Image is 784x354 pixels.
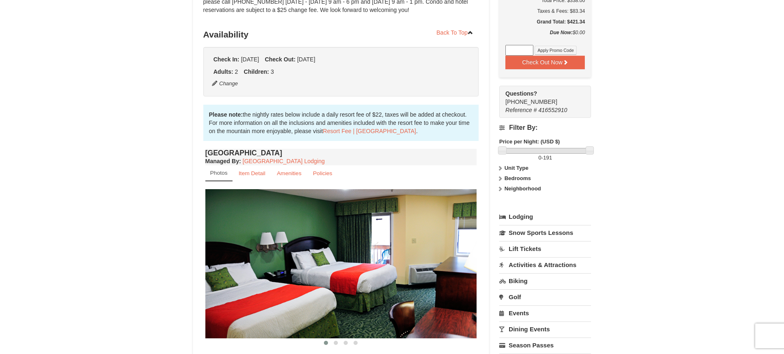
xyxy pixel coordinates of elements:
[244,68,269,75] strong: Children:
[505,89,576,105] span: [PHONE_NUMBER]
[210,170,228,176] small: Photos
[203,105,479,141] div: the nightly rates below include a daily resort fee of $22, taxes will be added at checkout. For m...
[243,158,325,164] a: [GEOGRAPHIC_DATA] Lodging
[233,165,271,181] a: Item Detail
[505,18,585,26] h5: Grand Total: $421.34
[265,56,295,63] strong: Check Out:
[307,165,337,181] a: Policies
[205,149,477,157] h4: [GEOGRAPHIC_DATA]
[271,68,274,75] span: 3
[239,170,265,176] small: Item Detail
[313,170,332,176] small: Policies
[505,107,537,113] span: Reference #
[499,138,560,145] strong: Price per Night: (USD $)
[499,257,591,272] a: Activities & Attractions
[505,28,585,45] div: $0.00
[538,107,567,113] span: 416552910
[241,56,259,63] span: [DATE]
[499,338,591,353] a: Season Passes
[235,68,238,75] span: 2
[505,90,537,97] strong: Questions?
[505,175,531,181] strong: Bedrooms
[499,241,591,256] a: Lift Tickets
[499,124,591,131] h4: Filter By:
[272,165,307,181] a: Amenities
[499,273,591,288] a: Biking
[205,189,477,338] img: 18876286-41-233aa5f3.jpg
[499,289,591,305] a: Golf
[323,128,416,134] a: Resort Fee | [GEOGRAPHIC_DATA]
[277,170,302,176] small: Amenities
[538,155,541,161] span: 0
[505,165,528,171] strong: Unit Type
[214,68,233,75] strong: Adults:
[499,209,591,224] a: Lodging
[203,26,479,43] h3: Availability
[499,305,591,321] a: Events
[214,56,240,63] strong: Check In:
[505,185,541,192] strong: Neighborhood
[205,158,239,164] span: Managed By
[543,155,552,161] span: 191
[431,26,479,39] a: Back To Top
[209,111,243,118] strong: Please note:
[550,30,572,35] strong: Due Now:
[499,154,591,162] label: -
[535,46,577,55] button: Apply Promo Code
[505,7,585,15] div: Taxes & Fees: $83.34
[499,321,591,337] a: Dining Events
[297,56,315,63] span: [DATE]
[205,165,233,181] a: Photos
[205,158,241,164] strong: :
[505,56,585,69] button: Check Out Now
[212,79,239,88] button: Change
[499,225,591,240] a: Snow Sports Lessons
